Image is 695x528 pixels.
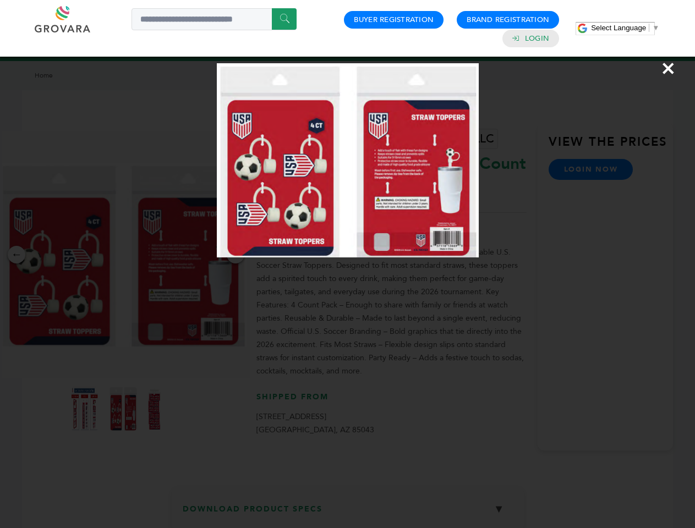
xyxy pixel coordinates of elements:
[467,15,549,25] a: Brand Registration
[525,34,549,43] a: Login
[354,15,434,25] a: Buyer Registration
[132,8,297,30] input: Search a product or brand...
[217,63,479,257] img: Image Preview
[591,24,646,32] span: Select Language
[591,24,659,32] a: Select Language​
[652,24,659,32] span: ▼
[661,53,676,84] span: ×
